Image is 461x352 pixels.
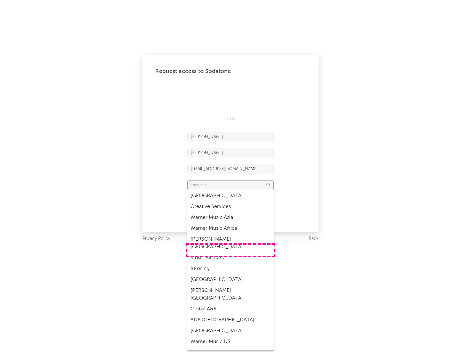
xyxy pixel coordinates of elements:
[187,336,274,347] div: Warner Music US
[187,304,274,315] div: Global A&R
[142,235,170,243] a: Privacy Policy
[187,285,274,304] div: [PERSON_NAME] [GEOGRAPHIC_DATA]
[309,235,319,243] a: Back
[187,132,274,142] input: First Name
[187,148,274,158] input: Last Name
[187,263,274,274] div: 88rising
[187,212,274,223] div: Warner Music Asia
[187,223,274,234] div: Warner Music Africa
[187,274,274,285] div: [GEOGRAPHIC_DATA]
[187,234,274,252] div: [PERSON_NAME] [GEOGRAPHIC_DATA]
[187,190,274,201] div: [GEOGRAPHIC_DATA]
[187,180,274,190] input: Division
[187,115,274,123] div: OR
[187,164,274,174] input: Email
[187,252,274,263] div: Music All Stars
[187,201,274,212] div: Creative Services
[187,325,274,336] div: [GEOGRAPHIC_DATA]
[155,68,306,75] div: Request access to Sodatone
[187,315,274,325] div: ADA [GEOGRAPHIC_DATA]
